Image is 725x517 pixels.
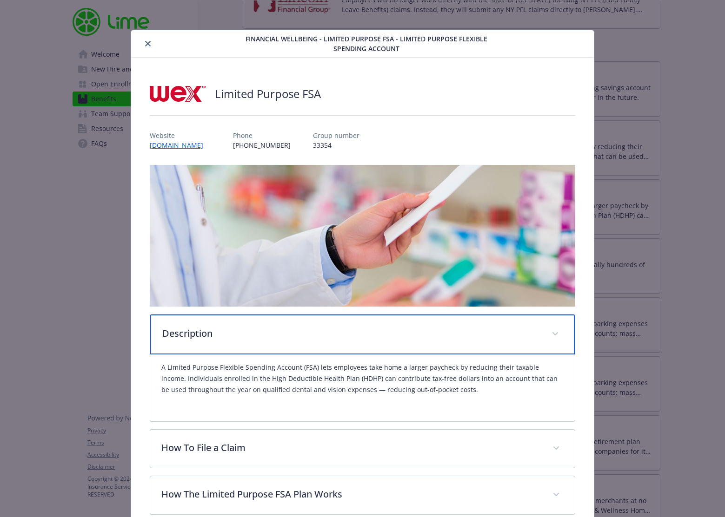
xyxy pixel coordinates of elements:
p: Website [150,131,211,140]
img: Wex Inc. [150,80,206,108]
div: Description [150,354,575,421]
div: How To File a Claim [150,430,575,468]
p: How To File a Claim [161,441,542,455]
p: How The Limited Purpose FSA Plan Works [161,487,542,501]
div: Description [150,314,575,354]
p: Group number [313,131,359,140]
p: 33354 [313,140,359,150]
p: [PHONE_NUMBER] [233,140,291,150]
div: How The Limited Purpose FSA Plan Works [150,476,575,514]
p: Description [162,327,541,340]
h2: Limited Purpose FSA [215,86,321,102]
p: Phone [233,131,291,140]
p: A Limited Purpose Flexible Spending Account (FSA) lets employees take home a larger paycheck by r... [161,362,564,395]
img: banner [150,165,576,307]
button: close [142,38,153,49]
span: Financial Wellbeing - Limited Purpose FSA - Limited Purpose Flexible Spending Account [230,34,503,53]
a: [DOMAIN_NAME] [150,141,211,150]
